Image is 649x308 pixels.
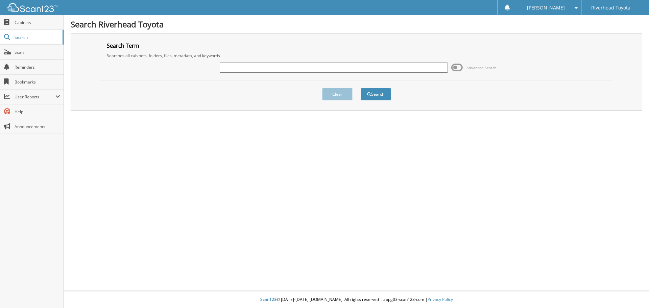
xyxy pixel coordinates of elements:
span: Riverhead Toyota [591,6,630,10]
span: [PERSON_NAME] [527,6,565,10]
h1: Search Riverhead Toyota [71,19,642,30]
button: Search [361,88,391,100]
span: User Reports [15,94,55,100]
img: scan123-logo-white.svg [7,3,57,12]
div: Searches all cabinets, folders, files, metadata, and keywords [103,53,610,58]
span: Reminders [15,64,60,70]
span: Search [15,34,59,40]
span: Scan [15,49,60,55]
button: Clear [322,88,353,100]
div: © [DATE]-[DATE] [DOMAIN_NAME]. All rights reserved | appg03-scan123-com | [64,291,649,308]
span: Scan123 [260,297,277,302]
legend: Search Term [103,42,143,49]
span: Bookmarks [15,79,60,85]
iframe: Chat Widget [615,276,649,308]
a: Privacy Policy [428,297,453,302]
span: Announcements [15,124,60,129]
span: Cabinets [15,20,60,25]
span: Advanced Search [466,65,497,70]
span: Help [15,109,60,115]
